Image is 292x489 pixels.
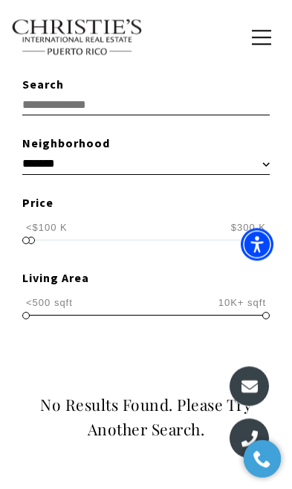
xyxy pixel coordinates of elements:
div: Living Area [22,269,270,289]
a: call (939) 337-3000 [229,418,270,459]
span: 10K+ sqft [215,296,270,310]
h3: No Results Found. Please Try Another Search. [19,393,273,443]
button: button [242,16,281,60]
div: Price [22,194,270,214]
img: Christie's International Real Estate text transparent background [11,19,143,57]
div: Search [22,76,270,95]
div: Accessibility Menu [241,228,273,261]
a: send an email to admin@cirepr.com [229,366,270,407]
span: $300 K [227,221,270,235]
span: <500 sqft [22,296,77,310]
div: Neighborhood [22,135,270,154]
span: <$100 K [22,221,71,235]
